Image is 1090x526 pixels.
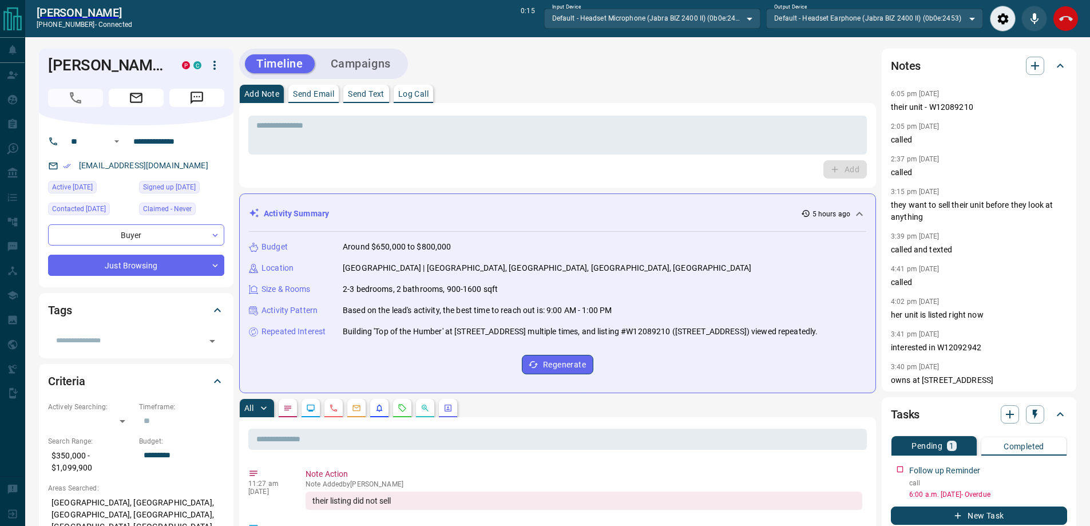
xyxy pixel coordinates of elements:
div: their listing did not sell [306,492,862,510]
svg: Listing Alerts [375,404,384,413]
p: 3:41 pm [DATE] [891,330,940,338]
p: Add Note [244,90,279,98]
p: Budget [261,241,288,253]
p: Log Call [398,90,429,98]
span: Email [109,89,164,107]
svg: Lead Browsing Activity [306,404,315,413]
p: Based on the lead's activity, the best time to reach out is: 9:00 AM - 1:00 PM [343,304,612,317]
p: Timeframe: [139,402,224,412]
p: Follow up Reminder [909,465,980,477]
p: 4:02 pm [DATE] [891,298,940,306]
p: All [244,404,253,412]
p: 2:05 pm [DATE] [891,122,940,130]
div: Fri Mar 04 2016 [139,181,224,197]
p: Actively Searching: [48,402,133,412]
p: Send Email [293,90,334,98]
button: Open [204,333,220,349]
div: Thu May 29 2025 [48,203,133,219]
button: Campaigns [319,54,402,73]
label: Output Device [774,3,807,11]
svg: Calls [329,404,338,413]
div: Criteria [48,367,224,395]
svg: Opportunities [421,404,430,413]
p: Repeated Interest [261,326,326,338]
p: [DATE] [248,488,288,496]
div: Just Browsing [48,255,224,276]
label: Input Device [552,3,581,11]
span: Message [169,89,224,107]
h2: Tasks [891,405,919,424]
p: 3:40 pm [DATE] [891,363,940,371]
p: they want to sell their unit before they look at anything [891,199,1067,223]
p: Pending [911,442,942,450]
p: [PHONE_NUMBER] - [37,19,132,30]
span: connected [98,21,132,29]
h2: Tags [48,301,72,319]
p: call [909,478,1067,488]
p: 3:15 pm [DATE] [891,188,940,196]
div: Tags [48,296,224,324]
div: condos.ca [193,61,201,69]
p: Send Text [348,90,385,98]
p: Note Action [306,468,862,480]
svg: Agent Actions [443,404,453,413]
p: Around $650,000 to $800,000 [343,241,451,253]
span: Call [48,89,103,107]
p: their unit - W12089210 [891,101,1067,113]
button: Timeline [245,54,315,73]
p: 5 hours ago [812,209,850,219]
h2: Criteria [48,372,85,390]
div: Sun Sep 14 2025 [48,181,133,197]
p: [GEOGRAPHIC_DATA] | [GEOGRAPHIC_DATA], [GEOGRAPHIC_DATA], [GEOGRAPHIC_DATA], [GEOGRAPHIC_DATA] [343,262,751,274]
div: property.ca [182,61,190,69]
button: New Task [891,507,1067,525]
svg: Emails [352,404,361,413]
h1: [PERSON_NAME] [48,56,165,74]
p: 0:15 [521,6,534,31]
span: Claimed - Never [143,203,192,215]
svg: Notes [283,404,292,413]
p: interested in W12092942 [891,342,1067,354]
div: Mute [1021,6,1047,31]
p: 3:39 pm [DATE] [891,232,940,240]
p: 6:05 pm [DATE] [891,90,940,98]
p: Completed [1004,442,1044,450]
a: [EMAIL_ADDRESS][DOMAIN_NAME] [79,161,208,170]
div: Buyer [48,224,224,246]
p: Note Added by [PERSON_NAME] [306,480,862,488]
p: called [891,276,1067,288]
button: Regenerate [522,355,593,374]
p: $350,000 - $1,099,900 [48,446,133,477]
p: Activity Pattern [261,304,318,317]
span: Contacted [DATE] [52,203,106,215]
div: End Call [1053,6,1079,31]
p: owns at [STREET_ADDRESS] [891,374,1067,386]
p: called and texted [891,244,1067,256]
p: Location [261,262,294,274]
svg: Email Verified [63,162,71,170]
p: Activity Summary [264,208,329,220]
p: called [891,134,1067,146]
p: Size & Rooms [261,283,311,295]
p: 2:37 pm [DATE] [891,155,940,163]
h2: Notes [891,57,921,75]
span: Signed up [DATE] [143,181,196,193]
svg: Requests [398,404,407,413]
p: 11:27 am [248,480,288,488]
p: Areas Searched: [48,483,224,493]
span: Active [DATE] [52,181,93,193]
p: 4:41 pm [DATE] [891,265,940,273]
a: [PERSON_NAME] [37,6,132,19]
p: Budget: [139,436,224,446]
button: Open [110,135,124,148]
p: 1 [949,442,954,450]
p: Search Range: [48,436,133,446]
p: 6:00 a.m. [DATE] - Overdue [909,489,1067,500]
p: her unit is listed right now [891,309,1067,321]
div: Tasks [891,401,1067,428]
p: called [891,167,1067,179]
div: Audio Settings [990,6,1016,31]
p: 2-3 bedrooms, 2 bathrooms, 900-1600 sqft [343,283,498,295]
div: Activity Summary5 hours ago [249,203,866,224]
